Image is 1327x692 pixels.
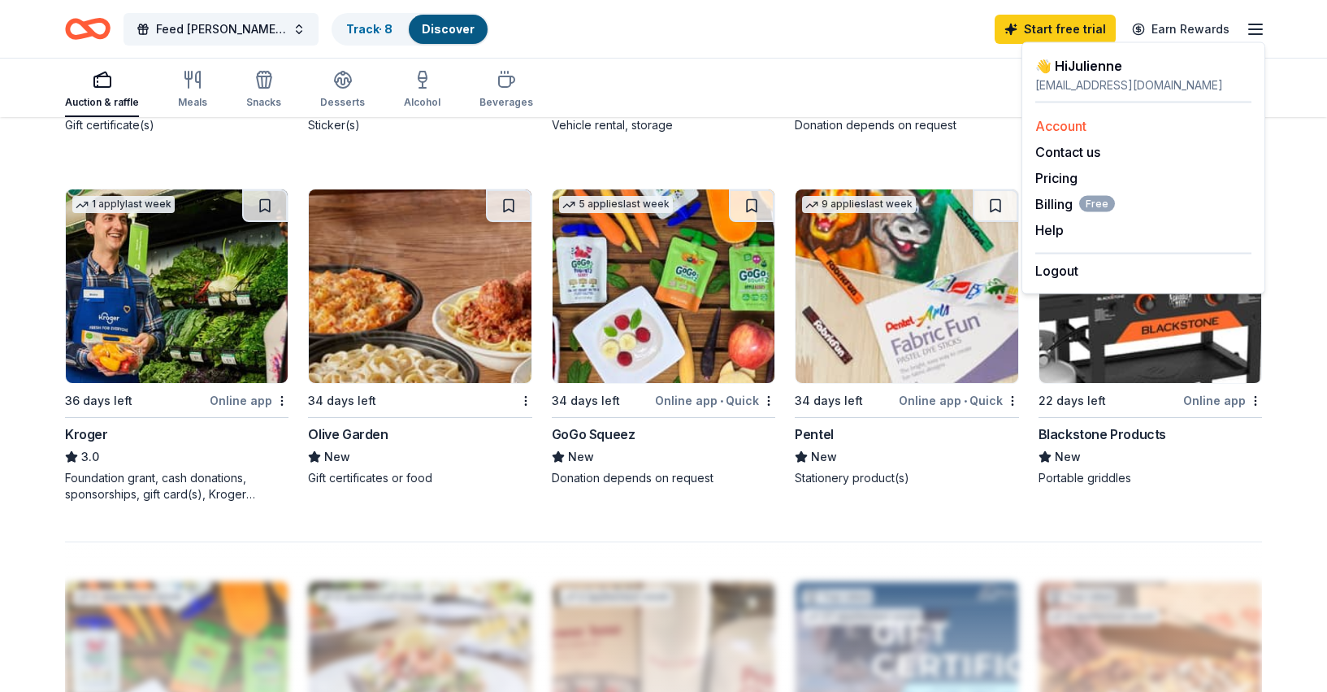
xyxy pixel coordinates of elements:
[568,447,594,467] span: New
[1035,76,1251,95] div: [EMAIL_ADDRESS][DOMAIN_NAME]
[795,117,1018,133] div: Donation depends on request
[552,391,620,411] div: 34 days left
[404,63,440,117] button: Alcohol
[346,22,392,36] a: Track· 8
[552,424,635,444] div: GoGo Squeez
[1122,15,1239,44] a: Earn Rewards
[308,117,531,133] div: Sticker(s)
[655,390,775,411] div: Online app Quick
[1039,391,1106,411] div: 22 days left
[1035,194,1115,214] button: BillingFree
[178,63,207,117] button: Meals
[65,391,132,411] div: 36 days left
[178,96,207,109] div: Meals
[795,470,1018,486] div: Stationery product(s)
[308,189,531,486] a: Image for Olive Garden34 days leftOlive GardenNewGift certificates or food
[552,470,775,486] div: Donation depends on request
[246,63,281,117] button: Snacks
[320,63,365,117] button: Desserts
[995,15,1116,44] a: Start free trial
[1035,194,1115,214] span: Billing
[65,63,139,117] button: Auction & raffle
[65,424,108,444] div: Kroger
[1055,447,1081,467] span: New
[324,447,350,467] span: New
[720,394,723,407] span: •
[964,394,967,407] span: •
[1035,170,1078,186] a: Pricing
[479,63,533,117] button: Beverages
[65,189,288,503] a: Image for Kroger1 applylast week36 days leftOnline appKroger3.0Foundation grant, cash donations, ...
[1079,196,1115,212] span: Free
[479,96,533,109] div: Beverages
[72,196,175,213] div: 1 apply last week
[308,470,531,486] div: Gift certificates or food
[1039,470,1262,486] div: Portable griddles
[811,447,837,467] span: New
[309,189,531,383] img: Image for Olive Garden
[795,391,863,411] div: 34 days left
[795,189,1018,486] a: Image for Pentel9 applieslast week34 days leftOnline app•QuickPentelNewStationery product(s)
[81,447,99,467] span: 3.0
[802,196,916,213] div: 9 applies last week
[796,189,1017,383] img: Image for Pentel
[210,390,288,411] div: Online app
[559,196,673,213] div: 5 applies last week
[899,390,1019,411] div: Online app Quick
[65,470,288,503] div: Foundation grant, cash donations, sponsorships, gift card(s), Kroger products
[1039,189,1262,486] a: Image for Blackstone Products6 applieslast week22 days leftOnline appBlackstone ProductsNewPortab...
[1039,424,1166,444] div: Blackstone Products
[404,96,440,109] div: Alcohol
[553,189,774,383] img: Image for GoGo Squeez
[422,22,475,36] a: Discover
[1035,220,1064,240] button: Help
[156,20,286,39] span: Feed [PERSON_NAME] Summit
[1035,118,1086,134] a: Account
[65,96,139,109] div: Auction & raffle
[246,96,281,109] div: Snacks
[552,189,775,486] a: Image for GoGo Squeez5 applieslast week34 days leftOnline app•QuickGoGo SqueezNewDonation depends...
[308,424,388,444] div: Olive Garden
[1035,142,1100,162] button: Contact us
[320,96,365,109] div: Desserts
[66,189,288,383] img: Image for Kroger
[1035,56,1251,76] div: 👋 Hi Julienne
[308,391,376,411] div: 34 days left
[795,424,834,444] div: Pentel
[65,117,288,133] div: Gift certificate(s)
[65,10,111,48] a: Home
[124,13,319,46] button: Feed [PERSON_NAME] Summit
[1035,261,1078,281] button: Logout
[332,13,489,46] button: Track· 8Discover
[552,117,775,133] div: Vehicle rental, storage
[1183,390,1262,411] div: Online app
